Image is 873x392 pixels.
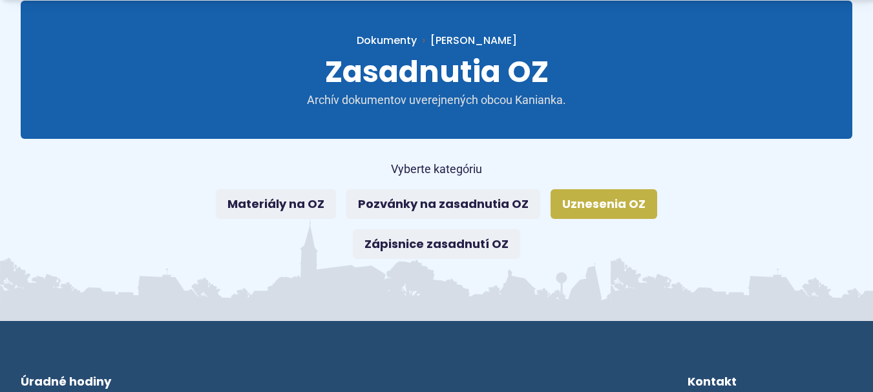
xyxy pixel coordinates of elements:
p: Archív dokumentov uverejnených obcou Kanianka. [282,93,592,108]
span: Zasadnutia OZ [325,51,549,92]
a: Materiály na OZ [216,189,336,219]
a: Pozvánky na zasadnutia OZ [346,189,540,219]
a: [PERSON_NAME] [417,33,517,48]
a: Dokumenty [357,33,417,48]
span: [PERSON_NAME] [430,33,517,48]
p: Vyberte kategóriu [207,160,666,180]
a: Uznesenia OZ [551,189,657,219]
a: Zápisnice zasadnutí OZ [353,229,520,259]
